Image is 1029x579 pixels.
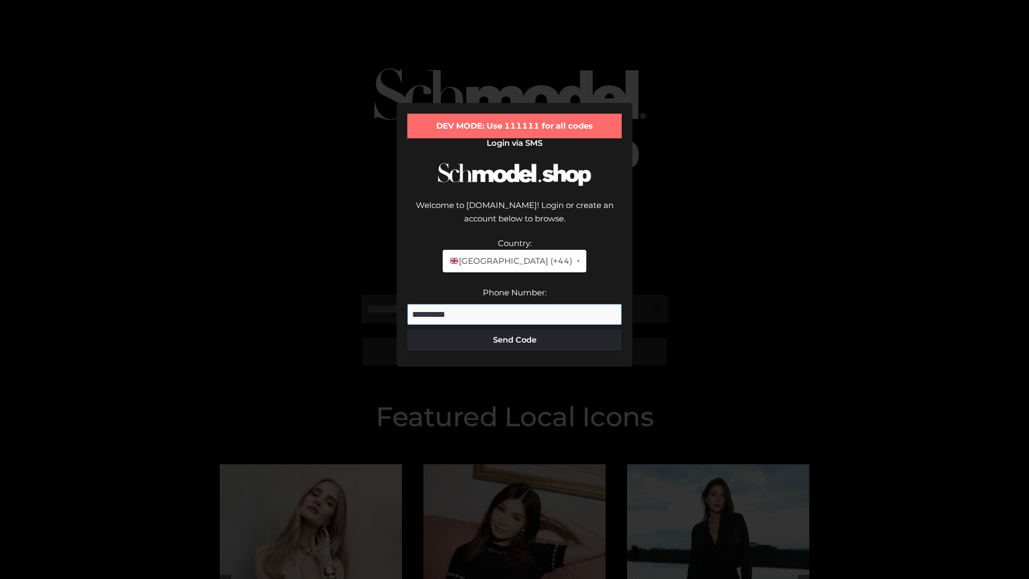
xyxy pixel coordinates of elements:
[483,287,547,298] label: Phone Number:
[449,254,572,268] span: [GEOGRAPHIC_DATA] (+44)
[407,198,622,236] div: Welcome to [DOMAIN_NAME]! Login or create an account below to browse.
[498,238,532,248] label: Country:
[407,138,622,148] h2: Login via SMS
[407,329,622,351] button: Send Code
[407,114,622,138] div: DEV MODE: Use 111111 for all codes
[450,257,458,265] img: 🇬🇧
[434,153,595,196] img: Schmodel Logo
